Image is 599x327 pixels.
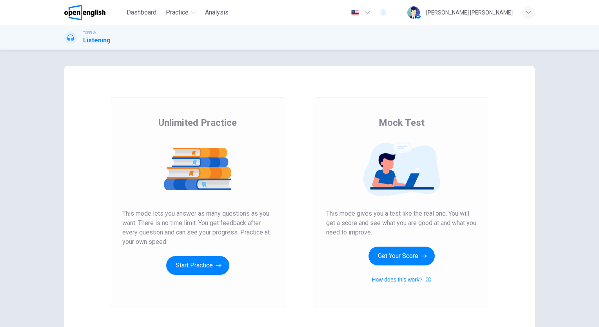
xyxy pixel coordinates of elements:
span: Unlimited Practice [158,116,237,129]
button: Practice [163,5,199,20]
div: [PERSON_NAME] [PERSON_NAME] [426,8,513,17]
img: en [350,10,360,16]
button: Get Your Score [368,247,435,265]
img: OpenEnglish logo [64,5,105,20]
h1: Listening [83,36,111,45]
span: This mode lets you answer as many questions as you want. There is no time limit. You get feedback... [122,209,273,247]
button: Analysis [202,5,232,20]
a: OpenEnglish logo [64,5,123,20]
button: Dashboard [123,5,160,20]
img: Profile picture [407,6,420,19]
span: Dashboard [127,8,156,17]
span: Analysis [205,8,229,17]
button: How does this work? [372,275,431,284]
span: This mode gives you a test like the real one. You will get a score and see what you are good at a... [326,209,477,237]
span: TOEFL® [83,30,96,36]
span: Mock Test [379,116,425,129]
span: Practice [166,8,189,17]
button: Start Practice [166,256,229,275]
